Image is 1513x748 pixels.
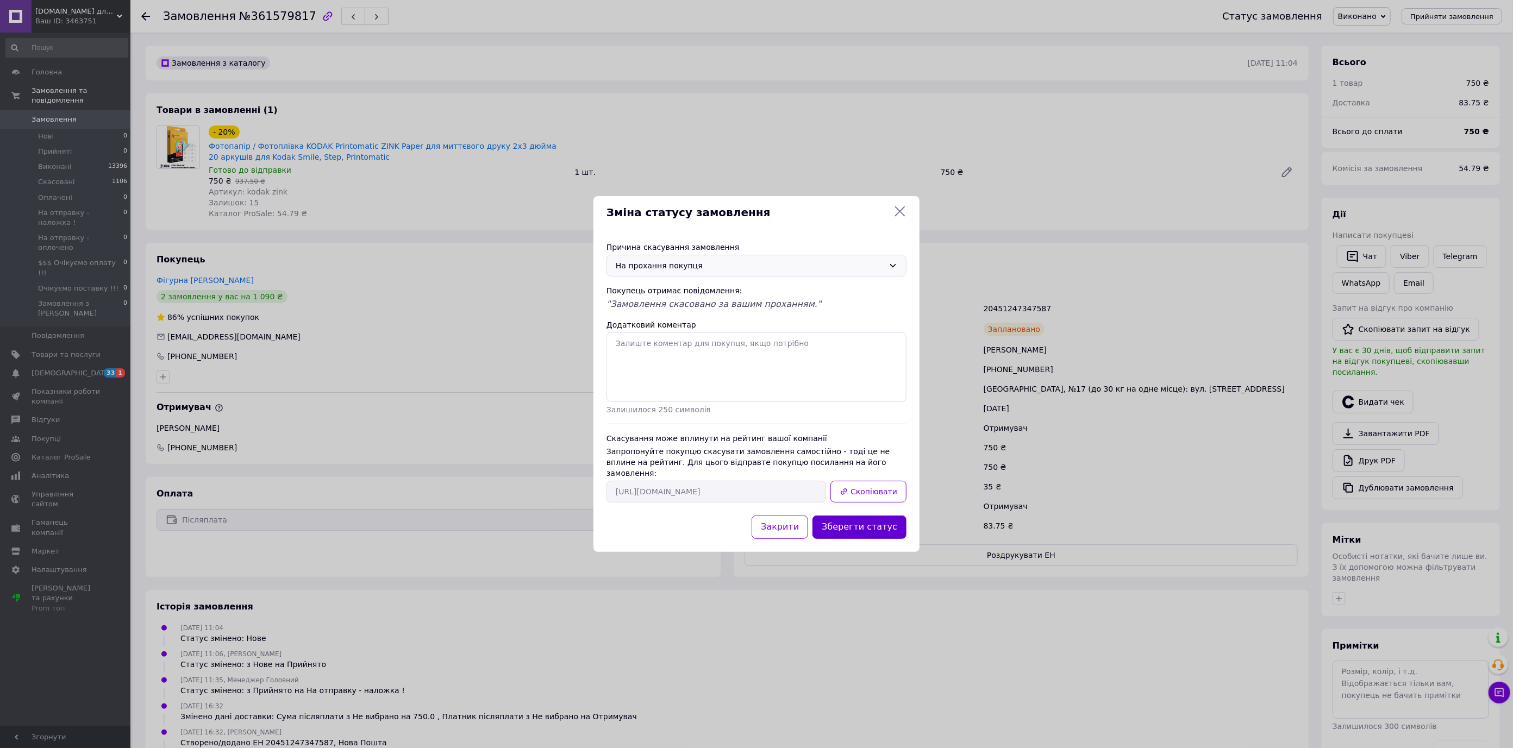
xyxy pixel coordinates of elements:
[607,446,906,479] div: Запропонуйте покупцю скасувати замовлення самостійно - тоді це не вплине на рейтинг. Для цього ві...
[607,405,711,414] span: Залишилося 250 символів
[607,285,906,296] div: Покупець отримає повідомлення:
[607,205,889,221] span: Зміна статусу замовлення
[607,242,906,253] div: Причина скасування замовлення
[812,516,906,539] button: Зберегти статус
[607,433,906,444] div: Скасування може вплинути на рейтинг вашої компанії
[607,299,821,309] span: "Замовлення скасовано за вашим проханням."
[616,260,884,272] div: На прохання покупця
[607,320,696,329] label: Додатковий коментар
[752,516,808,539] button: Закрити
[830,481,906,502] button: Скопіювати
